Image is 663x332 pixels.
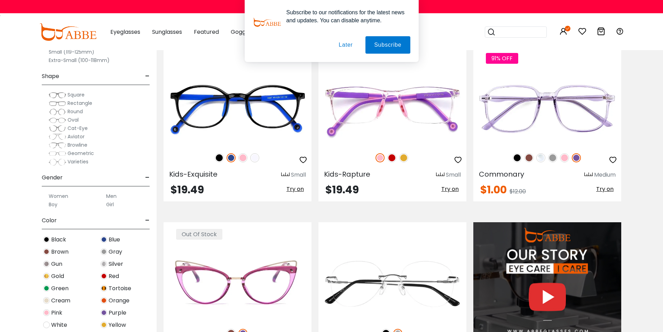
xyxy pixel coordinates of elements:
img: Silver [101,261,107,267]
span: Cat-Eye [68,125,88,132]
button: Later [330,36,361,54]
div: Small [291,171,306,179]
span: Try on [286,185,304,193]
div: Subscribe to our notifications for the latest news and updates. You can disable anytime. [281,8,410,24]
img: Pink [560,153,569,162]
img: Pink [43,309,50,316]
button: Try on [594,185,616,194]
img: Purple [572,153,581,162]
span: Orange [109,296,129,305]
img: Clear [536,153,545,162]
img: Silver Paul - Metal ,Adjust Nose Pads [318,247,466,322]
a: Pink Kids-Rapture - TR ,Universal Bridge Fit [318,71,466,146]
span: $12.00 [510,187,526,195]
img: Translucent [250,153,259,162]
span: Purple [109,309,126,317]
img: Pink [238,153,247,162]
span: Gold [51,272,64,280]
span: Gray [109,248,122,256]
img: Orange [101,297,107,304]
span: White [51,321,67,329]
span: Pink [51,309,62,317]
span: Round [68,108,83,115]
span: - [145,68,150,85]
img: Blue [227,153,236,162]
span: Tortoise [109,284,131,293]
img: Black [215,153,224,162]
span: Gender [42,169,63,186]
img: size ruler [281,172,290,177]
img: Varieties.png [49,159,66,166]
span: Aviator [68,133,85,140]
a: Purple Commonary - Plastic ,Universal Bridge Fit [473,71,621,146]
img: Pink [376,153,385,162]
span: $1.00 [480,182,507,197]
img: Cat-Eye.png [49,125,66,132]
label: Boy [49,200,57,209]
img: Rectangle.png [49,100,66,107]
span: $19.49 [325,182,359,197]
div: Medium [594,171,616,179]
a: Purple Thahster - TR ,Universal Bridge Fit [164,247,311,322]
span: Green [51,284,69,293]
img: Gray [101,248,107,255]
img: Yellow [101,322,107,328]
img: Gray [548,153,557,162]
img: Browline.png [49,142,66,149]
img: Green [43,285,50,292]
span: Geometric [68,150,94,157]
img: size ruler [436,172,444,177]
span: - [145,169,150,186]
img: size ruler [584,172,593,177]
label: Girl [106,200,114,209]
span: Silver [109,260,123,268]
img: Purple [101,309,107,316]
span: Yellow [109,321,126,329]
span: Try on [596,185,614,193]
img: Red [101,273,107,279]
img: Blue Kids-Exquisite - TR ,Universal Bridge Fit [164,71,311,146]
img: Cream [43,297,50,304]
label: Men [106,192,117,200]
img: Yellow [399,153,408,162]
span: Varieties [68,158,88,165]
span: Rectangle [68,100,92,107]
span: Kids-Exquisite [169,169,218,179]
span: Brown [51,248,69,256]
span: Blue [109,236,120,244]
span: Red [109,272,119,280]
span: Kids-Rapture [324,169,370,179]
span: Color [42,212,57,229]
img: Black [43,236,50,243]
span: Square [68,91,85,98]
img: Round.png [49,108,66,115]
img: Oval.png [49,117,66,124]
img: Red [387,153,396,162]
img: Black [513,153,522,162]
label: Women [49,192,68,200]
img: Aviator.png [49,133,66,140]
span: Black [51,236,66,244]
span: $19.49 [171,182,204,197]
span: Shape [42,68,59,85]
img: Blue [101,236,107,243]
img: Tortoise [101,285,107,292]
div: Small [446,171,461,179]
img: Square.png [49,92,66,99]
span: Oval [68,116,79,123]
span: Gun [51,260,62,268]
span: Commonary [479,169,524,179]
img: Gun [43,261,50,267]
img: Brown [524,153,534,162]
span: Browline [68,141,87,148]
button: Try on [284,185,306,194]
img: White [43,322,50,328]
button: Try on [439,185,461,194]
span: - [145,212,150,229]
img: Brown [43,248,50,255]
img: notification icon [253,8,281,36]
img: Gold [43,273,50,279]
span: Out Of Stock [176,229,222,240]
